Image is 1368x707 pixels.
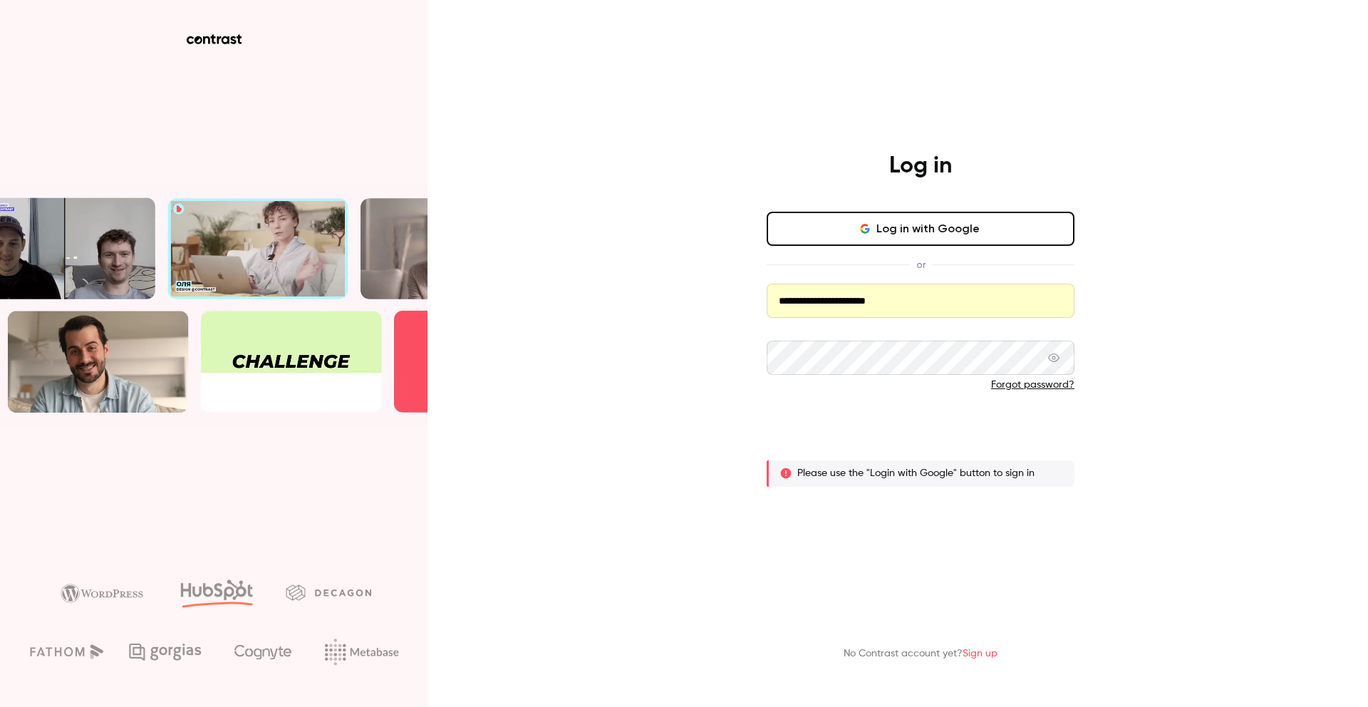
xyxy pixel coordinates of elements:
[963,649,997,659] a: Sign up
[767,415,1074,449] button: Log in
[991,380,1074,390] a: Forgot password?
[797,466,1035,480] p: Please use the "Login with Google" button to sign in
[909,257,933,272] span: or
[767,212,1074,246] button: Log in with Google
[844,646,997,661] p: No Contrast account yet?
[286,584,371,600] img: decagon
[889,152,952,180] h4: Log in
